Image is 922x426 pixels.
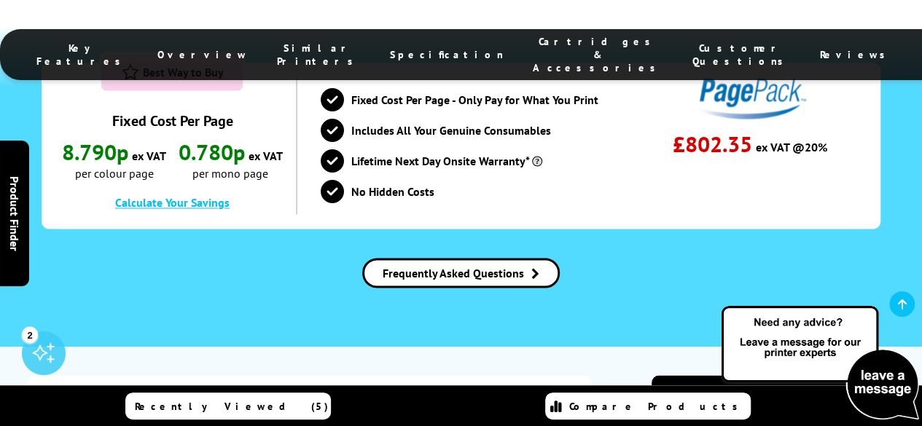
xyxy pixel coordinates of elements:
span: Reviews [820,48,893,61]
span: Frequently Asked Questions [383,260,524,285]
a: PaysOffersModal [115,195,230,210]
span: Fixed Cost Per Page - Only Pay for What You Print [351,92,598,107]
span: Customer Questions [692,42,791,68]
a: Compare Products [545,393,751,419]
span: Includes All Your Genuine Consumables [351,123,551,138]
span: Compare Products [569,400,746,413]
div: Fixed Cost Per Page [112,111,233,130]
div: 2 [22,326,38,342]
span: Product Finder [7,175,22,251]
img: Open Live Chat window [718,304,922,423]
span: Key Features [36,42,128,68]
span: Cartridges & Accessories [533,35,663,74]
span: Lifetime Next Day Onsite Warranty* [351,154,530,168]
span: 8.790p [62,138,128,166]
span: ex VAT [249,149,283,163]
span: ex VAT [132,149,166,163]
span: Overview [157,48,248,61]
span: No Hidden Costs [351,184,434,199]
a: Recently Viewed (5) [125,393,331,419]
span: Recently Viewed (5) [135,400,329,413]
img: PagePack [693,77,807,119]
span: Specification [390,48,504,61]
a: ContractFaqModal [362,258,560,288]
span: 0.780p [179,138,245,166]
span: Similar Printers [277,42,361,68]
span: per mono page [172,166,289,181]
span: £802.35 [673,130,752,158]
span: per colour page [56,166,173,181]
span: ex VAT @20% [756,140,827,154]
